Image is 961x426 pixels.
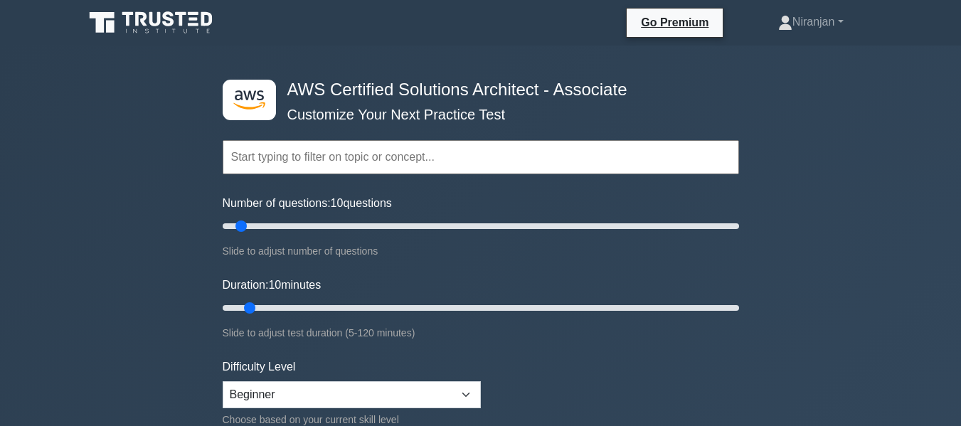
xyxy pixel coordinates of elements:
div: Slide to adjust number of questions [223,243,739,260]
label: Duration: minutes [223,277,322,294]
a: Niranjan [744,8,878,36]
label: Number of questions: questions [223,195,392,212]
div: Slide to adjust test duration (5-120 minutes) [223,324,739,341]
label: Difficulty Level [223,358,296,376]
input: Start typing to filter on topic or concept... [223,140,739,174]
span: 10 [268,279,281,291]
a: Go Premium [632,14,717,31]
span: 10 [331,197,344,209]
h4: AWS Certified Solutions Architect - Associate [282,80,669,100]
